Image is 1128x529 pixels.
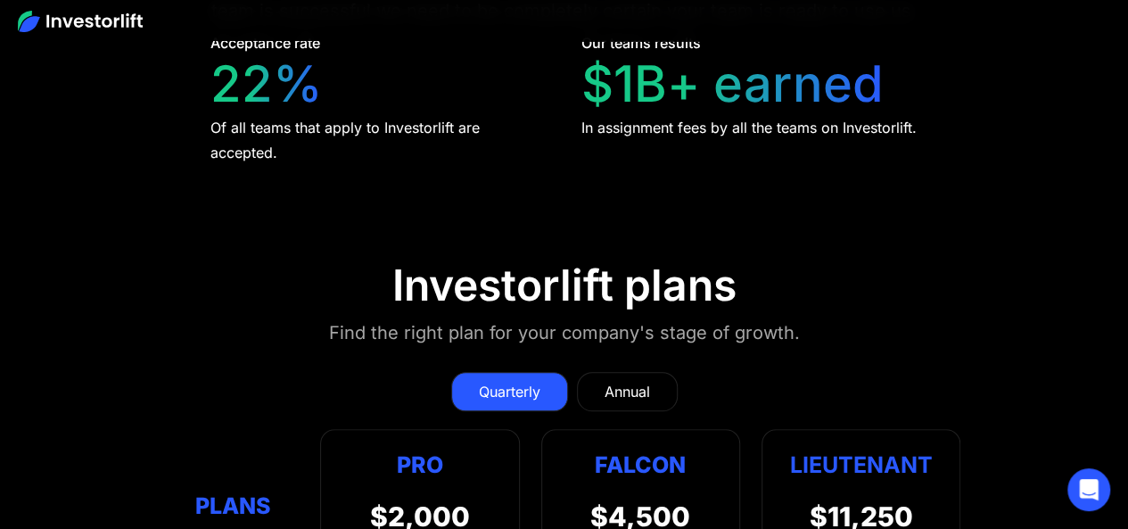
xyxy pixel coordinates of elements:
div: Annual [605,381,650,402]
div: Find the right plan for your company's stage of growth. [329,318,800,347]
div: 22% [210,54,323,114]
div: Investorlift plans [392,260,737,311]
div: Pro [370,448,470,483]
div: $1B+ earned [581,54,884,114]
strong: Lieutenant [789,451,932,478]
div: Plans [168,488,299,523]
div: Quarterly [479,381,540,402]
div: Acceptance rate [210,32,320,54]
div: Our teams results [581,32,701,54]
div: In assignment fees by all the teams on Investorlift. [581,115,917,140]
div: Falcon [595,448,686,483]
div: Of all teams that apply to Investorlift are accepted. [210,115,548,165]
div: Open Intercom Messenger [1067,468,1110,511]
